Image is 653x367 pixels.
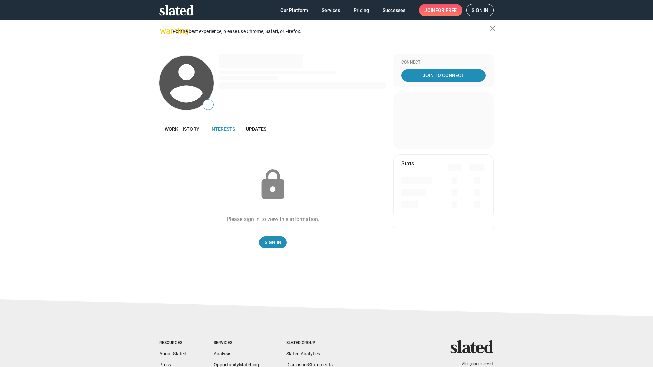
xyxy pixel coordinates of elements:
[265,236,281,248] span: Sign In
[205,121,240,137] a: Interests
[214,351,231,356] a: Analysis
[246,126,266,132] span: Updates
[348,4,374,16] a: Pricing
[173,27,490,36] div: For the best experience, please use Chrome, Safari, or Firefox.
[419,4,462,16] a: Joinfor free
[280,4,308,16] span: Our Platform
[435,4,457,16] span: for free
[210,126,235,132] span: Interests
[466,4,494,16] a: Sign in
[203,101,213,109] span: —
[240,121,272,137] a: Updates
[401,69,486,82] a: Join To Connect
[259,236,287,248] a: Sign In
[159,351,186,356] a: About Slated
[322,4,340,16] span: Services
[383,4,405,16] span: Successes
[214,340,259,346] div: Services
[403,69,484,82] span: Join To Connect
[165,126,199,132] span: Work history
[377,4,411,16] a: Successes
[256,168,290,202] mat-icon: lock
[316,4,346,16] a: Services
[354,4,369,16] span: Pricing
[160,27,168,35] mat-icon: warning
[401,60,486,65] div: Connect
[401,160,414,167] mat-card-title: Stats
[472,4,488,16] span: Sign in
[275,4,314,16] a: Our Platform
[159,121,205,137] a: Work history
[488,24,497,32] mat-icon: close
[159,340,186,346] div: Resources
[424,4,457,16] span: Join
[286,351,320,356] a: Slated Analytics
[227,215,319,223] div: Please sign in to view this information.
[286,340,333,346] div: Slated Group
